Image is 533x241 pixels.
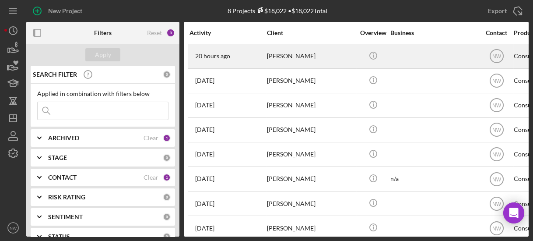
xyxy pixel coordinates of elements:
[195,53,230,60] time: 2025-10-13 19:17
[48,233,70,240] b: STATUS
[163,71,171,78] div: 0
[37,90,168,97] div: Applied in combination with filters below
[195,200,214,207] time: 2025-09-03 15:01
[503,202,524,223] div: Open Intercom Messenger
[195,151,214,158] time: 2025-10-08 12:58
[267,94,354,117] div: [PERSON_NAME]
[492,103,501,109] text: NW
[492,201,501,207] text: NW
[357,29,389,36] div: Overview
[26,2,91,20] button: New Project
[267,143,354,166] div: [PERSON_NAME]
[492,78,501,84] text: NW
[479,2,529,20] button: Export
[163,213,171,221] div: 0
[195,77,214,84] time: 2025-10-08 01:41
[195,225,214,232] time: 2025-08-21 22:48
[163,154,171,162] div: 0
[267,192,354,215] div: [PERSON_NAME]
[492,176,501,182] text: NW
[195,175,214,182] time: 2025-09-10 22:48
[163,134,171,142] div: 1
[480,29,513,36] div: Contact
[48,154,67,161] b: STAGE
[267,216,354,240] div: [PERSON_NAME]
[10,226,17,230] text: NW
[48,135,79,142] b: ARCHIVED
[166,28,175,37] div: 3
[48,174,77,181] b: CONTACT
[48,2,82,20] div: New Project
[267,29,354,36] div: Client
[144,135,158,142] div: Clear
[144,174,158,181] div: Clear
[267,69,354,92] div: [PERSON_NAME]
[95,48,111,61] div: Apply
[492,53,501,60] text: NW
[163,174,171,181] div: 1
[228,7,327,14] div: 8 Projects • $18,022 Total
[163,193,171,201] div: 0
[48,194,85,201] b: RISK RATING
[492,127,501,133] text: NW
[48,213,83,220] b: SENTIMENT
[195,126,214,133] time: 2025-10-09 21:23
[195,102,214,109] time: 2025-10-09 18:33
[390,29,478,36] div: Business
[488,2,507,20] div: Export
[94,29,112,36] b: Filters
[189,29,266,36] div: Activity
[492,152,501,158] text: NW
[85,48,120,61] button: Apply
[147,29,162,36] div: Reset
[390,167,478,191] div: n/a
[267,167,354,191] div: [PERSON_NAME]
[492,225,501,231] text: NW
[163,233,171,241] div: 0
[255,7,287,14] div: $18,022
[267,118,354,142] div: [PERSON_NAME]
[4,219,22,237] button: NW
[267,45,354,68] div: [PERSON_NAME]
[33,71,77,78] b: SEARCH FILTER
